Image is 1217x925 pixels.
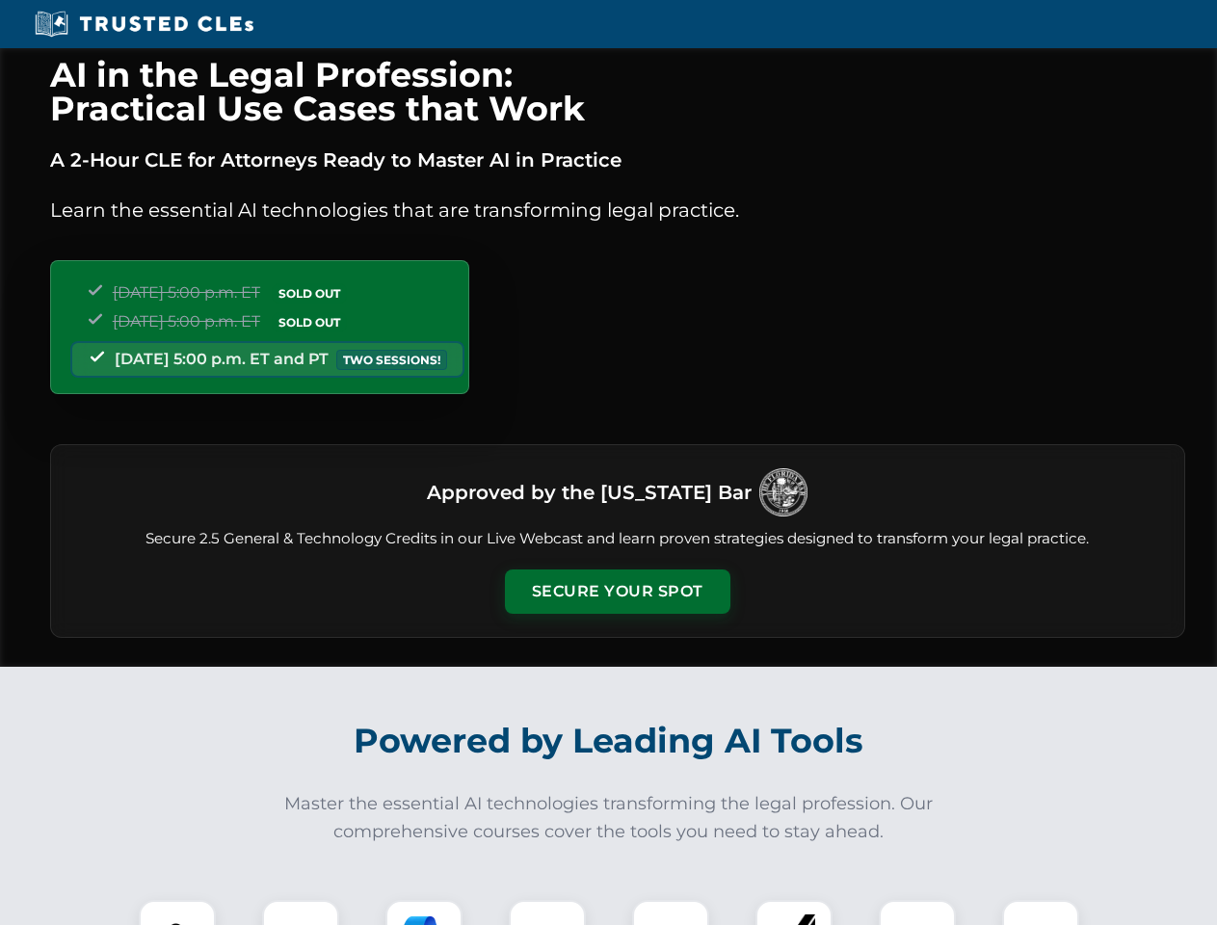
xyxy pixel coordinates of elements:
span: [DATE] 5:00 p.m. ET [113,283,260,302]
span: SOLD OUT [272,283,347,304]
p: Master the essential AI technologies transforming the legal profession. Our comprehensive courses... [272,790,946,846]
p: Learn the essential AI technologies that are transforming legal practice. [50,195,1185,225]
p: Secure 2.5 General & Technology Credits in our Live Webcast and learn proven strategies designed ... [74,528,1161,550]
img: Logo [759,468,807,516]
h3: Approved by the [US_STATE] Bar [427,475,752,510]
p: A 2-Hour CLE for Attorneys Ready to Master AI in Practice [50,145,1185,175]
img: Trusted CLEs [29,10,259,39]
button: Secure Your Spot [505,569,730,614]
h1: AI in the Legal Profession: Practical Use Cases that Work [50,58,1185,125]
h2: Powered by Leading AI Tools [75,707,1143,775]
span: SOLD OUT [272,312,347,332]
span: [DATE] 5:00 p.m. ET [113,312,260,330]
